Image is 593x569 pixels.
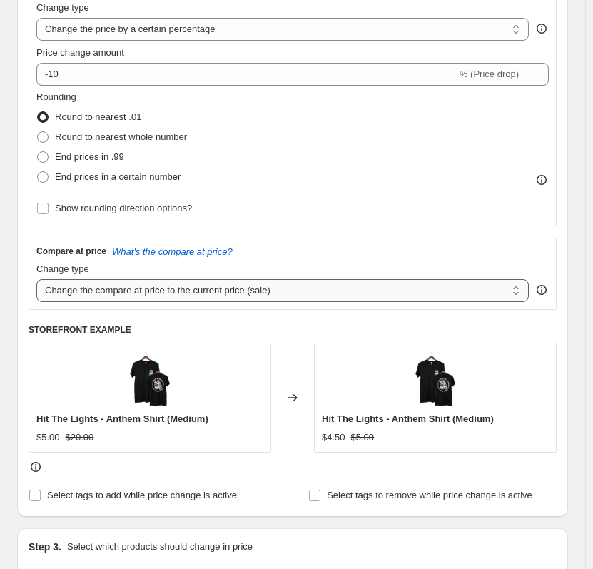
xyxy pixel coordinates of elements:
[322,413,494,424] span: Hit The Lights - Anthem Shirt (Medium)
[47,490,237,500] span: Select tags to add while price change is active
[534,21,549,36] div: help
[534,283,549,297] div: help
[407,351,464,408] img: HTL_Anthem_group_80x.png
[460,69,519,79] span: % (Price drop)
[36,432,60,443] span: $5.00
[36,263,89,274] span: Change type
[55,111,141,122] span: Round to nearest .01
[36,47,124,58] span: Price change amount
[351,432,375,443] span: $5.00
[55,151,124,162] span: End prices in .99
[121,351,178,408] img: HTL_Anthem_group_80x.png
[36,63,457,86] input: -15
[55,203,192,213] span: Show rounding direction options?
[112,246,233,257] button: What's the compare at price?
[36,2,89,13] span: Change type
[55,131,187,142] span: Round to nearest whole number
[36,246,106,257] h3: Compare at price
[67,540,253,554] p: Select which products should change in price
[29,324,557,336] h6: STOREFRONT EXAMPLE
[55,171,181,182] span: End prices in a certain number
[327,490,532,500] span: Select tags to remove while price change is active
[29,540,61,554] h2: Step 3.
[36,413,208,424] span: Hit The Lights - Anthem Shirt (Medium)
[36,91,76,102] span: Rounding
[66,432,94,443] span: $20.00
[322,432,345,443] span: $4.50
